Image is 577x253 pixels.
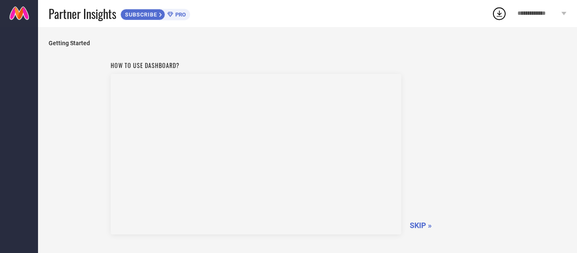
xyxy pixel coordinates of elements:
iframe: Workspace Section [111,74,401,234]
a: SUBSCRIBEPRO [120,7,190,20]
span: SUBSCRIBE [121,11,159,18]
div: Open download list [492,6,507,21]
span: SKIP » [410,221,432,230]
span: Partner Insights [49,5,116,22]
h1: How to use dashboard? [111,61,401,70]
span: Getting Started [49,40,566,46]
span: PRO [173,11,186,18]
